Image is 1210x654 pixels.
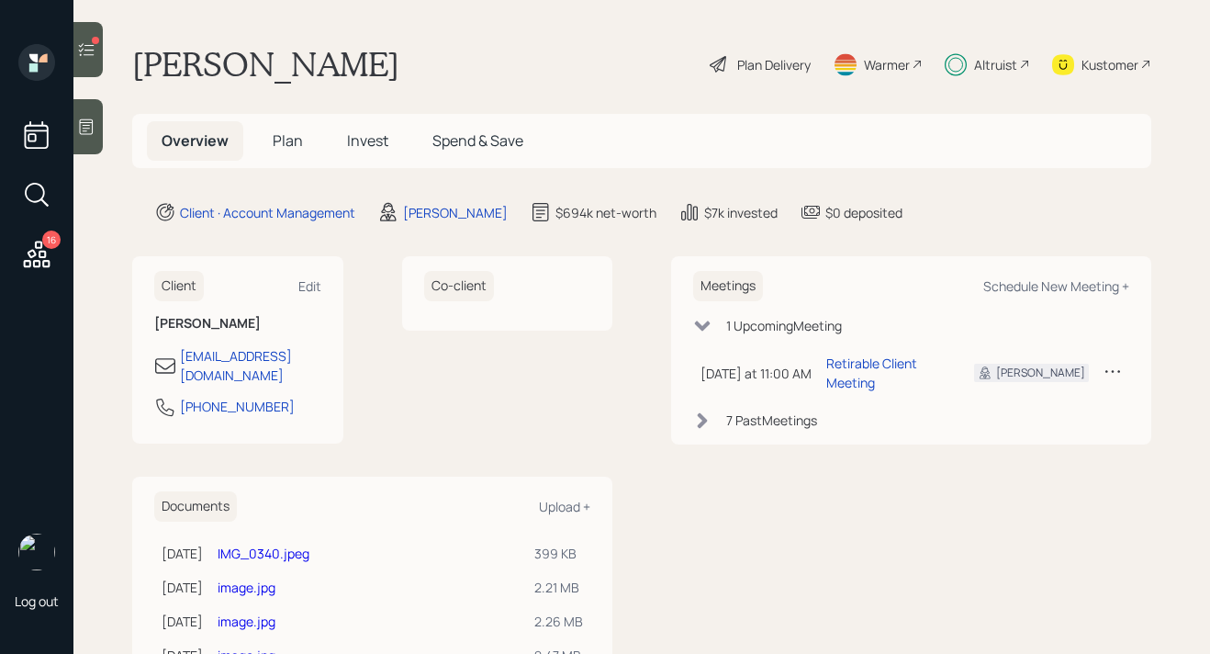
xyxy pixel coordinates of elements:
a: IMG_0340.jpeg [218,545,309,562]
div: [DATE] at 11:00 AM [700,364,812,383]
div: 7 Past Meeting s [726,411,817,430]
img: michael-russo-headshot.png [18,534,55,570]
div: Altruist [974,55,1017,74]
div: $0 deposited [825,203,902,222]
span: Spend & Save [432,130,523,151]
div: [DATE] [162,578,203,597]
div: Edit [298,277,321,295]
div: Retirable Client Meeting [826,354,945,392]
span: Plan [273,130,303,151]
div: Warmer [864,55,910,74]
div: Log out [15,592,59,610]
h6: Co-client [424,271,494,301]
span: Invest [347,130,388,151]
div: Upload + [539,498,590,515]
div: 2.21 MB [534,578,583,597]
h6: [PERSON_NAME] [154,316,321,332]
div: [EMAIL_ADDRESS][DOMAIN_NAME] [180,346,321,385]
div: $694k net-worth [555,203,656,222]
div: 16 [42,231,61,249]
div: Client · Account Management [180,203,355,222]
h6: Meetings [693,271,763,301]
span: Overview [162,130,229,151]
div: [PERSON_NAME] [996,365,1085,381]
div: Schedule New Meeting + [983,277,1129,295]
div: Kustomer [1081,55,1138,74]
h6: Documents [154,491,237,522]
div: 1 Upcoming Meeting [726,316,842,335]
div: $7k invested [704,203,778,222]
div: [DATE] [162,612,203,631]
div: [PHONE_NUMBER] [180,397,295,416]
div: 2.26 MB [534,612,583,631]
a: image.jpg [218,579,275,596]
div: [DATE] [162,544,203,563]
div: 399 KB [534,544,583,563]
a: image.jpg [218,613,275,630]
h6: Client [154,271,204,301]
h1: [PERSON_NAME] [132,44,399,85]
div: [PERSON_NAME] [403,203,508,222]
div: Plan Delivery [737,55,811,74]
